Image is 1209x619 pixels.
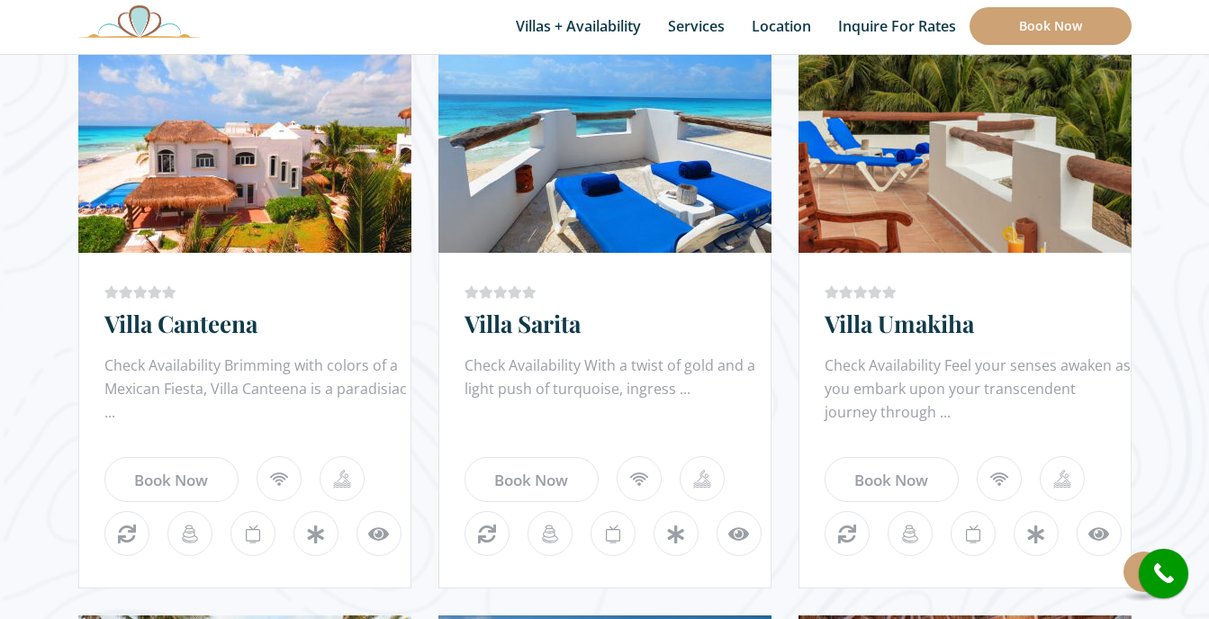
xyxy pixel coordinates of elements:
a: Book Now [465,457,599,502]
div: Check Availability Brimming with colors of a Mexican Fiesta, Villa Canteena is a paradisiac ... [104,354,411,426]
a: Villa Sarita [465,308,581,339]
a: Villa Canteena [104,308,257,339]
a: Book Now [104,457,239,502]
a: Villa Umakiha [825,308,974,339]
a: Book Now [825,457,959,502]
a: call [1139,549,1188,598]
i: call [1143,553,1184,594]
div: Check Availability Feel your senses awaken as you embark upon your transcendent journey through ... [825,354,1131,426]
img: Awesome Logo [78,4,201,38]
a: Book Now [970,7,1132,45]
div: Check Availability With a twist of gold and a light push of turquoise, ingress ... [465,354,771,426]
